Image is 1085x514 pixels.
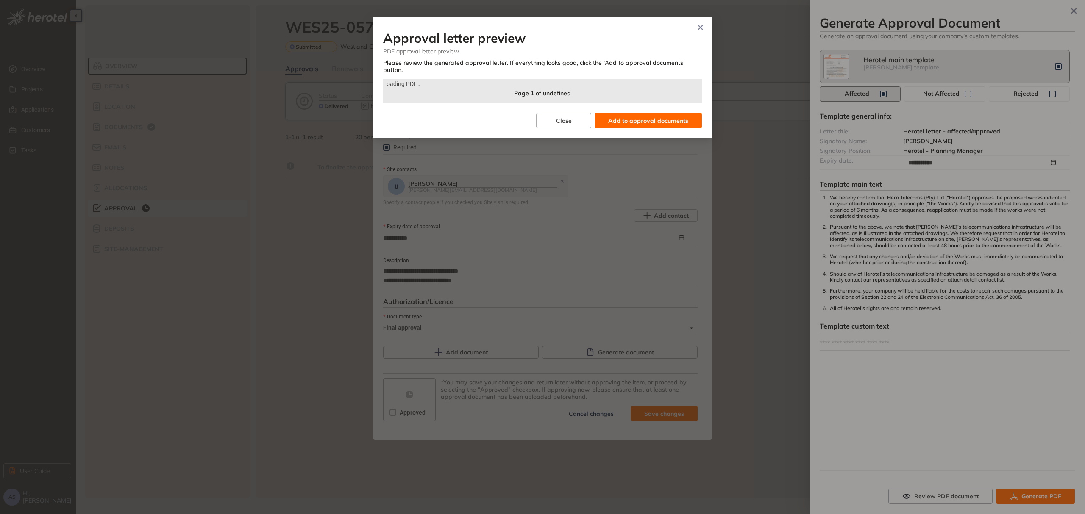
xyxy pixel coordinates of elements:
[608,116,688,125] span: Add to approval documents
[536,113,591,128] button: Close
[514,89,571,97] span: Page 1 of undefined
[383,79,702,88] div: Loading PDF…
[595,113,702,128] button: Add to approval documents
[556,116,572,125] span: Close
[383,30,702,46] h3: Approval letter preview
[383,59,702,74] div: Please review the generated approval letter. If everything looks good, click the 'Add to approval...
[689,17,712,40] button: Close
[383,47,702,55] span: PDF approval letter preview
